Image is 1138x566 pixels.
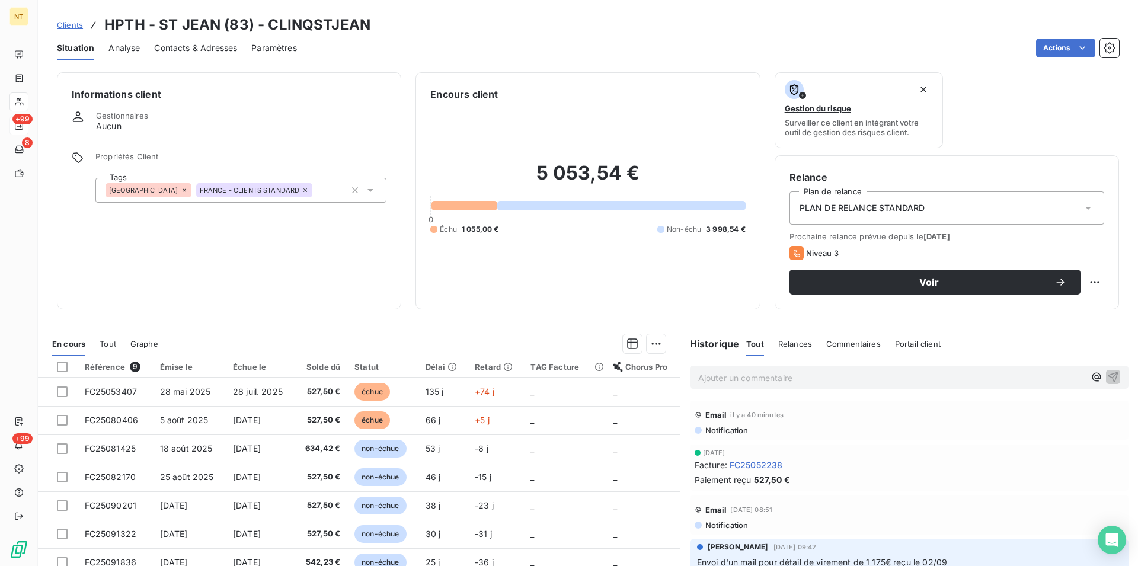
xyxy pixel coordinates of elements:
[613,415,617,425] span: _
[426,529,441,539] span: 30 j
[705,505,727,514] span: Email
[160,472,214,482] span: 25 août 2025
[85,529,137,539] span: FC25091322
[530,362,599,372] div: TAG Facture
[57,19,83,31] a: Clients
[312,185,322,196] input: Ajouter une valeur
[233,362,287,372] div: Échue le
[426,362,461,372] div: Délai
[530,386,534,396] span: _
[302,443,340,455] span: 634,42 €
[667,224,701,235] span: Non-échu
[354,383,390,401] span: échue
[104,14,370,36] h3: HPTH - ST JEAN (83) - CLINQSTJEAN
[462,224,499,235] span: 1 055,00 €
[354,362,411,372] div: Statut
[302,500,340,511] span: 527,50 €
[22,137,33,148] span: 8
[100,339,116,348] span: Tout
[730,411,784,418] span: il y a 40 minutes
[475,386,494,396] span: +74 j
[613,386,617,396] span: _
[12,433,33,444] span: +99
[475,529,492,539] span: -31 j
[9,540,28,559] img: Logo LeanPay
[52,339,85,348] span: En cours
[95,152,386,168] span: Propriétés Client
[1098,526,1126,554] div: Open Intercom Messenger
[613,529,617,539] span: _
[806,248,839,258] span: Niveau 3
[613,362,673,372] div: Chorus Pro
[233,443,261,453] span: [DATE]
[85,472,136,482] span: FC25082170
[785,118,934,137] span: Surveiller ce client en intégrant votre outil de gestion des risques client.
[354,411,390,429] span: échue
[785,104,851,113] span: Gestion du risque
[85,415,139,425] span: FC25080406
[430,161,745,197] h2: 5 053,54 €
[613,472,617,482] span: _
[85,386,138,396] span: FC25053407
[613,443,617,453] span: _
[705,410,727,420] span: Email
[302,386,340,398] span: 527,50 €
[530,529,534,539] span: _
[613,500,617,510] span: _
[695,459,727,471] span: Facture :
[695,474,752,486] span: Paiement reçu
[160,386,211,396] span: 28 mai 2025
[773,543,817,551] span: [DATE] 09:42
[12,114,33,124] span: +99
[730,459,783,471] span: FC25052238
[754,474,790,486] span: 527,50 €
[426,443,440,453] span: 53 j
[430,87,498,101] h6: Encours client
[730,506,772,513] span: [DATE] 08:51
[354,525,406,543] span: non-échue
[475,472,491,482] span: -15 j
[923,232,950,241] span: [DATE]
[704,520,749,530] span: Notification
[354,497,406,514] span: non-échue
[354,468,406,486] span: non-échue
[302,362,340,372] div: Solde dû
[233,529,261,539] span: [DATE]
[708,542,769,552] span: [PERSON_NAME]
[475,362,516,372] div: Retard
[475,443,488,453] span: -8 j
[1036,39,1095,57] button: Actions
[160,529,188,539] span: [DATE]
[233,500,261,510] span: [DATE]
[530,472,534,482] span: _
[96,120,122,132] span: Aucun
[680,337,740,351] h6: Historique
[233,472,261,482] span: [DATE]
[440,224,457,235] span: Échu
[72,87,386,101] h6: Informations client
[789,232,1104,241] span: Prochaine relance prévue depuis le
[746,339,764,348] span: Tout
[160,443,213,453] span: 18 août 2025
[57,42,94,54] span: Situation
[302,414,340,426] span: 527,50 €
[530,443,534,453] span: _
[704,426,749,435] span: Notification
[108,42,140,54] span: Analyse
[233,386,283,396] span: 28 juil. 2025
[154,42,237,54] span: Contacts & Adresses
[200,187,300,194] span: FRANCE - CLIENTS STANDARD
[826,339,881,348] span: Commentaires
[160,415,209,425] span: 5 août 2025
[85,443,136,453] span: FC25081425
[789,170,1104,184] h6: Relance
[426,415,441,425] span: 66 j
[775,72,944,148] button: Gestion du risqueSurveiller ce client en intégrant votre outil de gestion des risques client.
[251,42,297,54] span: Paramètres
[160,362,219,372] div: Émise le
[530,415,534,425] span: _
[9,7,28,26] div: NT
[426,472,441,482] span: 46 j
[530,500,534,510] span: _
[85,362,146,372] div: Référence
